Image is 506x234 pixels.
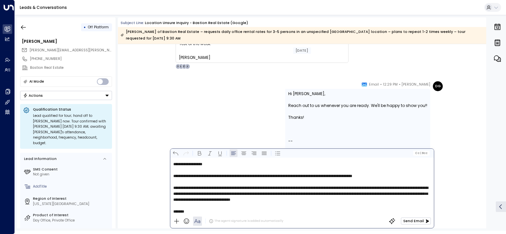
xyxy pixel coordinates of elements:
span: • [399,81,401,88]
div: Hi [PERSON_NAME], [288,91,427,120]
p: Qualification Status [33,107,109,112]
div: Actions [23,93,43,98]
div: Button group with a nested menu [20,91,112,100]
div: Lead qualified for tour; hand off to [PERSON_NAME] now. Tour confirmed with [PERSON_NAME] [DATE] ... [33,113,109,146]
span: 12:29 PM [383,81,398,88]
div: • [84,23,86,32]
label: Region of Interest [33,196,110,201]
div: [PERSON_NAME] [22,39,112,44]
button: Cc|Bcc [413,151,430,155]
span: Off Platform [88,25,109,30]
span: • [380,81,382,88]
label: SMS Consent [33,167,110,172]
div: Bastion Real Estate [30,65,112,70]
div: DG [433,81,443,91]
span: [PERSON_NAME] [402,81,430,88]
div: [PERSON_NAME] [179,55,345,61]
div: [US_STATE][GEOGRAPHIC_DATA] [33,201,110,207]
div: [PERSON_NAME] of Bastion Real Estate – requests daily office rental rates for 3-5 persons in an u... [121,29,483,42]
span: [PERSON_NAME][EMAIL_ADDRESS][PERSON_NAME][DOMAIN_NAME] [30,48,147,53]
button: Send Email [401,218,431,224]
div: AddTitle [33,184,110,189]
div: S [176,64,181,69]
div: Thanks! [288,115,427,120]
div: Day Office, Private Office [33,218,110,223]
div: Location Unsure Inquiry - Bastion Real Estate (google) [145,20,248,26]
div: [PHONE_NUMBER] [30,56,112,62]
div: J [185,64,190,69]
div: L [179,64,184,69]
span: -- [288,138,427,144]
span: | [420,151,421,155]
a: Leads & Conversations [20,5,67,10]
span: Subject Line: [121,20,144,25]
div: Not given [33,172,110,177]
div: D [182,64,187,69]
div: AI Mode [29,78,44,85]
label: Product of Interest [33,213,110,218]
button: Redo [182,149,190,157]
span: samuel.booth@bastion-re.com [30,48,112,53]
div: Lead Information [22,156,57,162]
div: [DATE] [293,47,311,54]
button: Undo [172,149,180,157]
div: The agent signature is added automatically [209,219,283,223]
button: Actions [20,91,112,100]
span: Email [369,81,379,88]
span: Cc Bcc [415,151,428,155]
div: Reach out to us whenever you are ready. We'll be happy to show you!! [288,103,427,109]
